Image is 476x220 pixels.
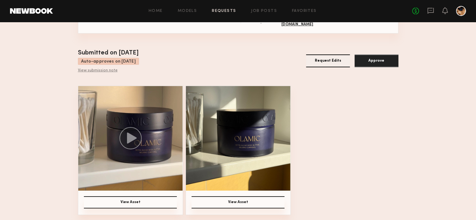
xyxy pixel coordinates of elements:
a: Favorites [292,9,317,13]
a: Requests [212,9,236,13]
a: Models [178,9,197,13]
a: Job Posts [251,9,277,13]
button: View Asset [84,196,177,208]
button: Approve [355,54,398,67]
div: View submission note [78,68,139,73]
img: Asset [186,86,290,191]
button: View Asset [192,196,284,208]
div: Submitted on [DATE] [78,49,139,58]
img: Asset [78,86,183,191]
button: Request Edits [306,54,350,67]
div: Auto-approves on [DATE] [78,58,139,65]
a: Home [149,9,163,13]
